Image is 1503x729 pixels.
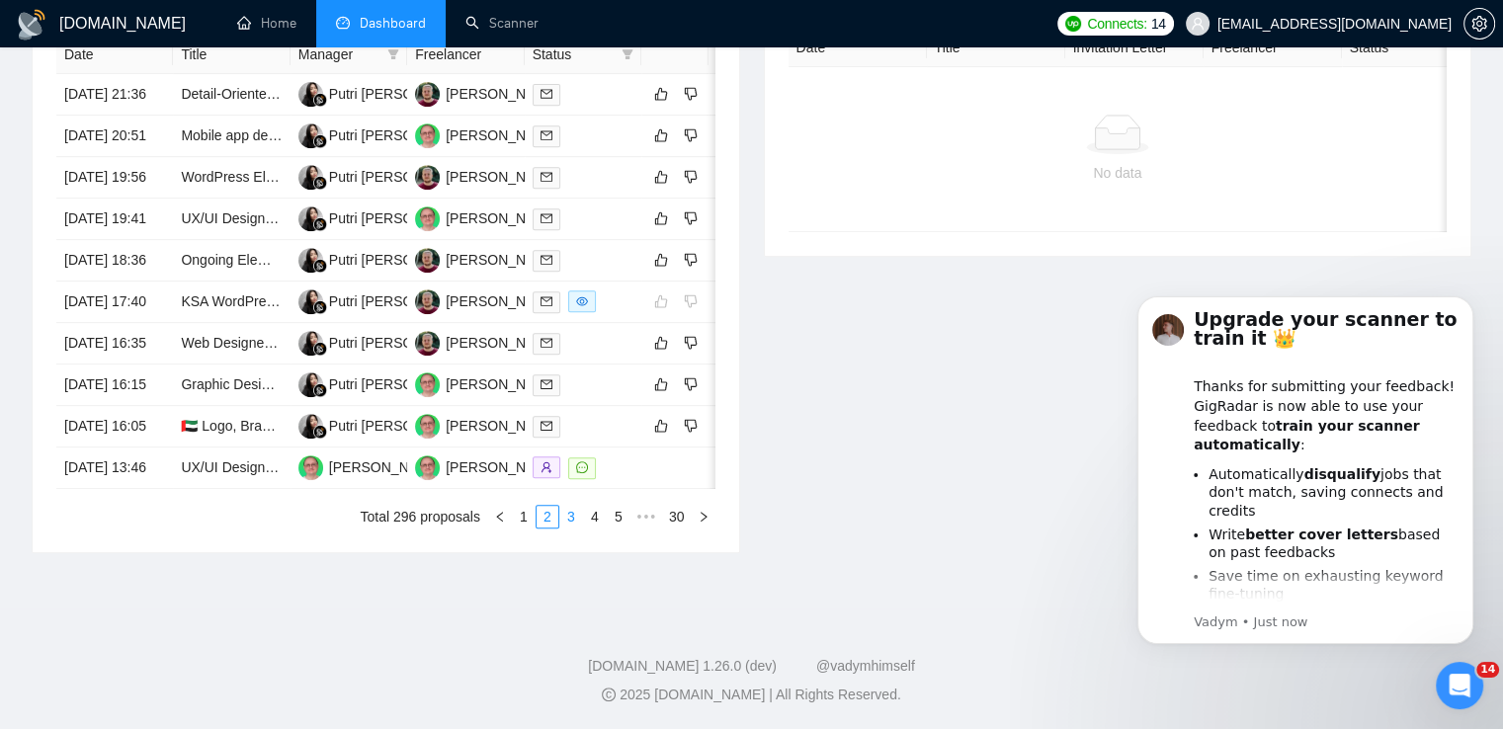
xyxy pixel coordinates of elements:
[415,458,559,474] a: DG[PERSON_NAME]
[415,292,559,308] a: RK[PERSON_NAME]
[1087,13,1146,35] span: Connects:
[237,15,296,32] a: homeHome
[630,505,662,528] li: Next 5 Pages
[298,417,475,433] a: PMPutri [PERSON_NAME]
[446,373,559,395] div: [PERSON_NAME]
[679,206,703,230] button: dislike
[415,85,559,101] a: RK[PERSON_NAME]
[816,658,915,674] a: @vadymhimself
[298,248,323,273] img: PM
[607,505,630,528] li: 5
[533,43,614,65] span: Status
[684,210,698,226] span: dislike
[649,206,673,230] button: like
[181,293,542,309] a: KSA WordPress Layout Developer (Elementor Experience)
[415,251,559,267] a: RK[PERSON_NAME]
[446,83,559,105] div: [PERSON_NAME]
[181,252,548,268] a: Ongoing Elementor Developer Needed for Website Updates
[298,289,323,314] img: PM
[415,455,440,480] img: DG
[298,85,475,101] a: PMPutri [PERSON_NAME]
[415,123,440,148] img: DG
[684,376,698,392] span: dislike
[679,414,703,438] button: dislike
[313,342,327,356] img: gigradar-bm.png
[415,334,559,350] a: RK[PERSON_NAME]
[173,116,290,157] td: Mobile app designer needed for a fintech startup
[541,461,552,473] span: user-add
[56,364,173,406] td: [DATE] 16:15
[654,210,668,226] span: like
[387,48,399,60] span: filter
[173,447,290,489] td: UX/UI Designer for Complex System (UI Focus)
[173,364,290,406] td: Graphic Designer For Static Ads Ecommerce Brand
[415,82,440,107] img: RK
[329,207,475,229] div: Putri [PERSON_NAME]
[679,82,703,106] button: dislike
[684,335,698,351] span: dislike
[649,165,673,189] button: like
[446,332,559,354] div: [PERSON_NAME]
[649,248,673,272] button: like
[1151,13,1166,35] span: 14
[56,447,173,489] td: [DATE] 13:46
[654,169,668,185] span: like
[1342,29,1480,67] th: Status
[630,505,662,528] span: •••
[541,378,552,390] span: mail
[679,248,703,272] button: dislike
[541,88,552,100] span: mail
[407,36,524,74] th: Freelancer
[560,506,582,527] a: 3
[313,134,327,148] img: gigradar-bm.png
[313,217,327,231] img: gigradar-bm.png
[313,383,327,397] img: gigradar-bm.png
[336,16,350,30] span: dashboard
[684,127,698,143] span: dislike
[56,157,173,199] td: [DATE] 19:56
[512,505,536,528] li: 1
[488,505,512,528] li: Previous Page
[1476,662,1499,678] span: 14
[181,376,497,392] a: Graphic Designer For Static Ads Ecommerce Brand
[698,511,710,523] span: right
[654,86,668,102] span: like
[313,93,327,107] img: gigradar-bm.png
[446,166,559,188] div: [PERSON_NAME]
[608,506,629,527] a: 5
[684,86,698,102] span: dislike
[360,15,426,32] span: Dashboard
[56,116,173,157] td: [DATE] 20:51
[654,376,668,392] span: like
[927,29,1065,67] th: Title
[298,334,475,350] a: PMPutri [PERSON_NAME]
[684,169,698,185] span: dislike
[415,126,559,142] a: DG[PERSON_NAME]
[1108,267,1503,676] iframe: Intercom notifications message
[618,40,637,69] span: filter
[536,505,559,528] li: 2
[298,375,475,391] a: PMPutri [PERSON_NAME]
[329,456,443,478] div: [PERSON_NAME]
[649,414,673,438] button: like
[173,199,290,240] td: UX/UI Design b2c fitness app
[541,295,552,307] span: mail
[654,252,668,268] span: like
[173,157,290,199] td: WordPress Elementor UX/UI Designer Needed to Polish Cybersecurity Website
[313,425,327,439] img: gigradar-bm.png
[649,372,673,396] button: like
[298,168,475,184] a: PMPutri [PERSON_NAME]
[56,74,173,116] td: [DATE] 21:36
[649,123,673,147] button: like
[494,511,506,523] span: left
[649,331,673,355] button: like
[329,124,475,146] div: Putri [PERSON_NAME]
